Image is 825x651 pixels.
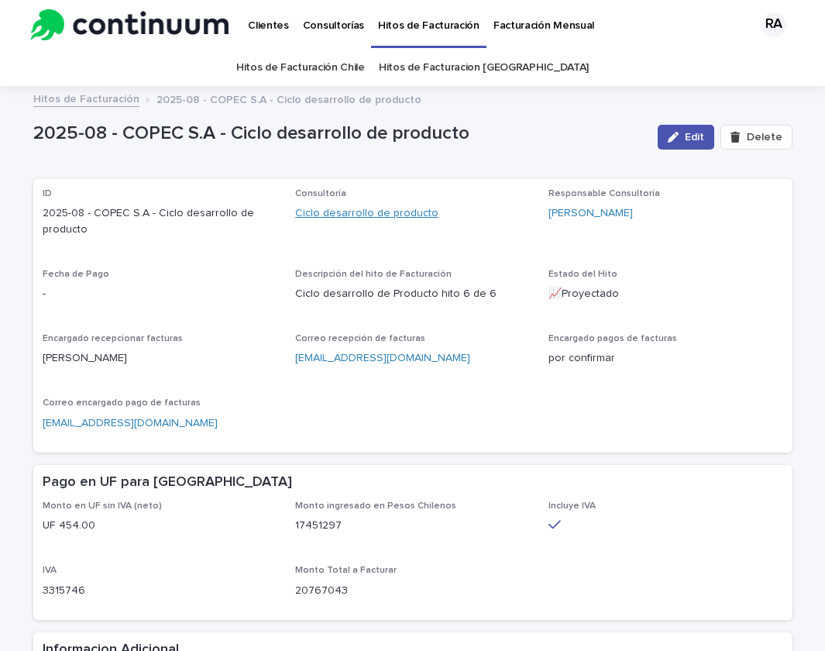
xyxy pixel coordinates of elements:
[43,418,218,429] a: [EMAIL_ADDRESS][DOMAIN_NAME]
[720,125,792,150] button: Delete
[43,334,183,343] span: Encargado recepcionar facturas
[295,286,530,302] p: Ciclo desarrollo de Producto hito 6 de 6
[548,189,660,198] span: Responsable Consultoría
[379,50,589,86] a: Hitos de Facturacion [GEOGRAPHIC_DATA]
[43,205,277,238] p: 2025-08 - COPEC S.A - Ciclo desarrollo de producto
[295,353,470,363] a: [EMAIL_ADDRESS][DOMAIN_NAME]
[295,501,456,511] span: Monto ingresado en Pesos Chilenos
[548,501,596,511] span: Incluye IVA
[747,132,782,143] span: Delete
[43,270,109,279] span: Fecha de Pago
[658,125,714,150] button: Edit
[33,89,139,107] a: Hitos de Facturación
[43,286,277,302] p: -
[43,189,52,198] span: ID
[43,566,57,575] span: IVA
[548,205,633,222] a: [PERSON_NAME]
[295,189,346,198] span: Consultoría
[295,334,425,343] span: Correo recepción de facturas
[43,501,162,511] span: Monto en UF sin IVA (neto)
[548,286,783,302] p: 📈Proyectado
[31,9,229,40] img: tu8iVZLBSFSnlyF4Um45
[43,398,201,408] span: Correo encargado pago de facturas
[43,350,277,367] p: [PERSON_NAME]
[685,132,704,143] span: Edit
[295,518,530,534] p: 17451297
[295,566,397,575] span: Monto Total a Facturar
[295,270,452,279] span: Descripción del hito de Facturación
[548,350,783,367] p: por confirmar
[43,518,277,534] p: UF 454.00
[43,583,277,599] p: 3315746
[548,270,617,279] span: Estado del Hito
[295,583,530,599] p: 20767043
[236,50,365,86] a: Hitos de Facturación Chile
[156,90,421,107] p: 2025-08 - COPEC S.A - Ciclo desarrollo de producto
[548,334,677,343] span: Encargado pagos de facturas
[43,474,292,491] h2: Pago en UF para [GEOGRAPHIC_DATA]
[295,205,438,222] a: Ciclo desarrollo de producto
[33,122,646,145] p: 2025-08 - COPEC S.A - Ciclo desarrollo de producto
[761,12,786,37] div: RA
